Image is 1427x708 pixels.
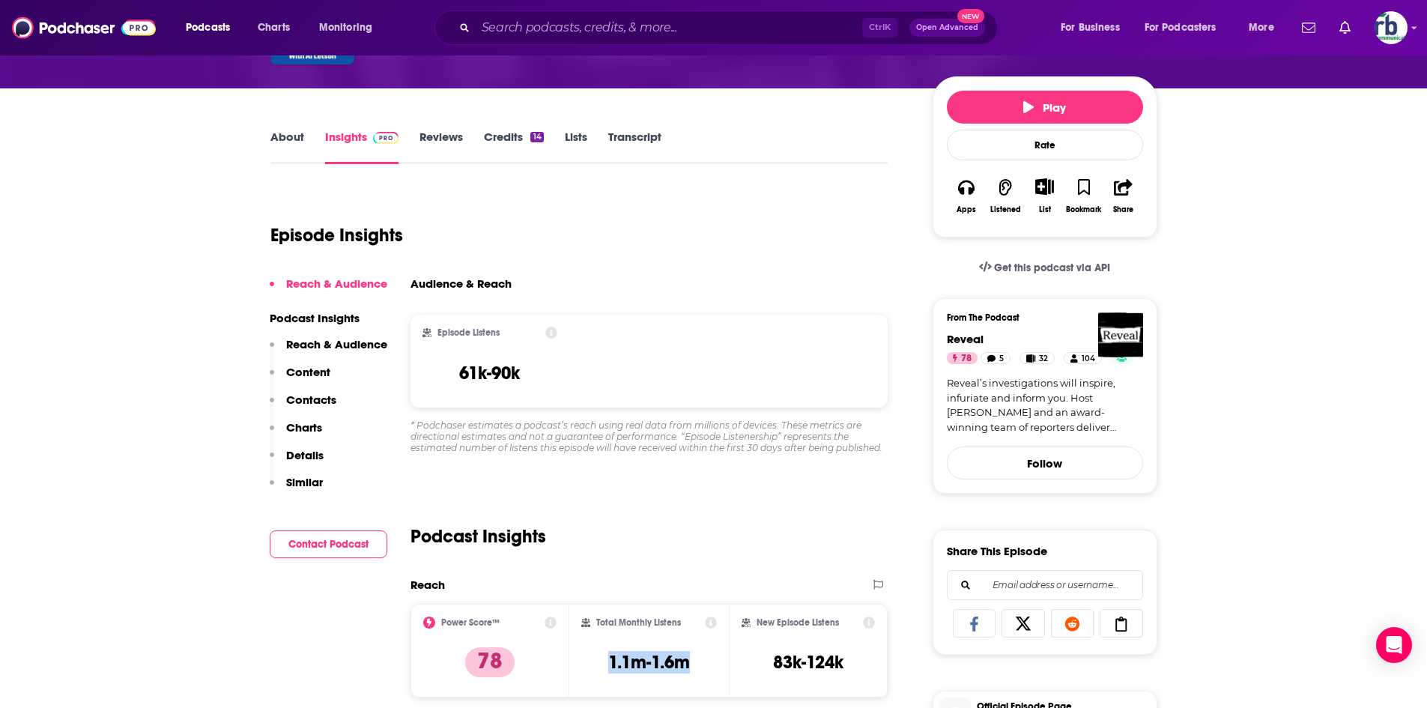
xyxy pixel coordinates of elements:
a: 78 [947,352,978,364]
img: Reveal [1098,312,1143,357]
a: 5 [981,352,1011,364]
h3: Share This Episode [947,544,1047,558]
div: Apps [957,205,976,214]
button: Reach & Audience [270,276,387,304]
h3: Audience & Reach [410,276,512,291]
button: Listened [986,169,1025,223]
a: Share on Facebook [953,609,996,638]
div: Search podcasts, credits, & more... [449,10,1012,45]
button: open menu [175,16,249,40]
h2: New Episode Listens [757,617,839,628]
img: Podchaser Pro [373,132,399,144]
p: Contacts [286,393,336,407]
button: Share [1103,169,1142,223]
p: Reach & Audience [286,337,387,351]
span: 104 [1082,351,1095,366]
span: Charts [258,17,290,38]
p: Content [286,365,330,379]
span: New [957,9,984,23]
h2: Power Score™ [441,617,500,628]
a: Reveal [947,332,984,346]
span: For Business [1061,17,1120,38]
span: More [1249,17,1274,38]
a: 32 [1019,352,1055,364]
h3: 1.1m-1.6m [608,651,690,674]
a: Show notifications dropdown [1333,15,1357,40]
a: 104 [1064,352,1101,364]
button: Open AdvancedNew [909,19,985,37]
p: Similar [286,475,323,489]
button: Follow [947,447,1143,479]
span: 5 [999,351,1004,366]
p: Podcast Insights [270,311,387,325]
button: Play [947,91,1143,124]
input: Email address or username... [960,571,1130,599]
a: Copy Link [1100,609,1143,638]
h2: Podcast Insights [410,525,546,548]
button: open menu [1135,16,1238,40]
button: Details [270,448,324,476]
button: Contacts [270,393,336,420]
span: Logged in as johannarb [1375,11,1408,44]
a: Show notifications dropdown [1296,15,1321,40]
button: open menu [1238,16,1293,40]
h3: 83k-124k [773,651,843,674]
a: InsightsPodchaser Pro [325,130,399,164]
div: Rate [947,130,1143,160]
h2: Reach [410,578,445,592]
h2: Total Monthly Listens [596,617,681,628]
span: Monitoring [319,17,372,38]
input: Search podcasts, credits, & more... [476,16,862,40]
button: Charts [270,420,322,448]
p: Reach & Audience [286,276,387,291]
a: Charts [248,16,299,40]
a: Reveal’s investigations will inspire, infuriate and inform you. Host [PERSON_NAME] and an award-w... [947,376,1143,435]
p: Charts [286,420,322,435]
span: 78 [961,351,972,366]
button: open menu [309,16,392,40]
div: Open Intercom Messenger [1376,627,1412,663]
span: For Podcasters [1145,17,1217,38]
button: Bookmark [1064,169,1103,223]
button: open menu [1050,16,1139,40]
span: Ctrl K [862,18,897,37]
button: Reach & Audience [270,337,387,365]
button: Content [270,365,330,393]
button: Apps [947,169,986,223]
span: Play [1023,100,1066,115]
a: Share on X/Twitter [1002,609,1045,638]
p: 78 [465,647,515,677]
a: About [270,130,304,164]
span: Open Advanced [916,24,978,31]
div: Show More ButtonList [1025,169,1064,223]
div: Share [1113,205,1133,214]
span: Get this podcast via API [994,261,1110,274]
div: Bookmark [1066,205,1101,214]
a: Lists [565,130,587,164]
h2: Episode Listens [437,327,500,338]
h3: 61k-90k [459,362,520,384]
div: * Podchaser estimates a podcast’s reach using real data from millions of devices. These metrics a... [410,420,888,453]
button: Show More Button [1029,178,1060,195]
img: Podchaser - Follow, Share and Rate Podcasts [12,13,156,42]
h1: Episode Insights [270,224,403,246]
p: Details [286,448,324,462]
div: Listened [990,205,1021,214]
a: Credits14 [484,130,543,164]
a: Get this podcast via API [967,249,1123,286]
a: Share on Reddit [1051,609,1094,638]
span: 32 [1039,351,1048,366]
a: Transcript [608,130,661,164]
h3: From The Podcast [947,312,1131,323]
button: Similar [270,475,323,503]
div: 14 [530,132,543,142]
button: Contact Podcast [270,530,387,558]
img: User Profile [1375,11,1408,44]
a: Reviews [419,130,463,164]
button: Show profile menu [1375,11,1408,44]
div: Search followers [947,570,1143,600]
div: List [1039,205,1051,214]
